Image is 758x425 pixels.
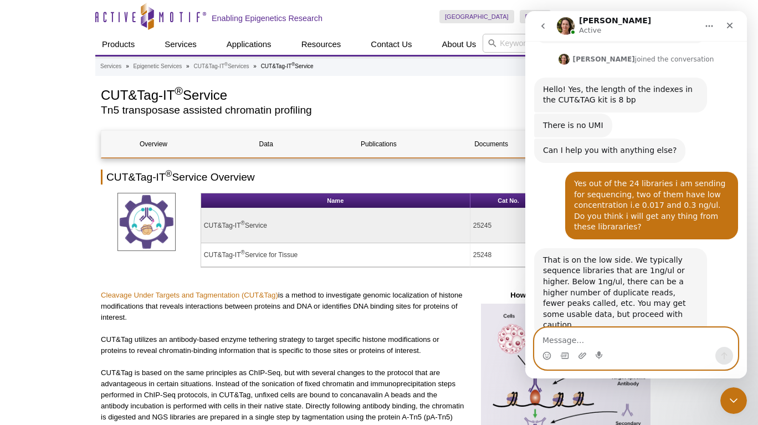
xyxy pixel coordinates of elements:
li: » [186,63,189,69]
h1: CUT&Tag-IT Service [101,86,605,103]
li: (0 items) [618,10,663,23]
li: » [253,63,257,69]
li: CUT&Tag-IT Service [261,63,314,69]
td: 25245 [470,208,547,243]
h2: CUT&Tag-IT Service Overview [101,170,657,185]
td: CUT&Tag-IT Service for Tissue [201,243,470,267]
li: » [126,63,129,69]
th: Name [201,193,470,208]
td: 25248 [470,243,547,267]
img: CUT&Tag Service [117,193,176,251]
a: Overview [101,131,206,157]
iframe: Intercom live chat [525,11,747,378]
a: Documents [439,131,544,157]
sup: ® [175,85,183,97]
h2: Tn5 transposase assisted chromatin profiling [101,105,605,115]
h2: Enabling Epigenetics Research [212,13,322,23]
th: Cat No. [470,193,547,208]
iframe: Intercom live chat [720,387,747,414]
sup: ® [166,169,172,178]
a: Services [100,62,121,71]
a: CUT&Tag-IT®Services [193,62,249,71]
sup: ® [291,62,295,67]
p: CUT&Tag utilizes an antibody-based enzyme tethering strategy to target specific histone modificat... [101,334,466,356]
input: Keyword, Cat. No. [483,34,663,53]
strong: How the CUT&Tag Assay Works [510,291,621,299]
a: Contact Us [364,34,418,55]
a: About Us [436,34,483,55]
a: [GEOGRAPHIC_DATA] [439,10,514,23]
p: is a method to investigate genomic localization of histone modifications that reveals interaction... [101,290,466,323]
sup: ® [241,220,245,226]
a: Products [95,34,141,55]
a: English [520,10,551,23]
a: Resources [295,34,348,55]
li: | [580,10,581,23]
sup: ® [241,249,245,255]
a: Applications [220,34,278,55]
a: Publications [326,131,431,157]
a: Cleavage Under Targets and Tagmentation (CUT&Tag) [101,291,278,299]
a: Services [158,34,203,55]
sup: ® [224,62,228,67]
a: Epigenetic Services [133,62,182,71]
td: CUT&Tag-IT Service [201,208,470,243]
a: Data [214,131,318,157]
